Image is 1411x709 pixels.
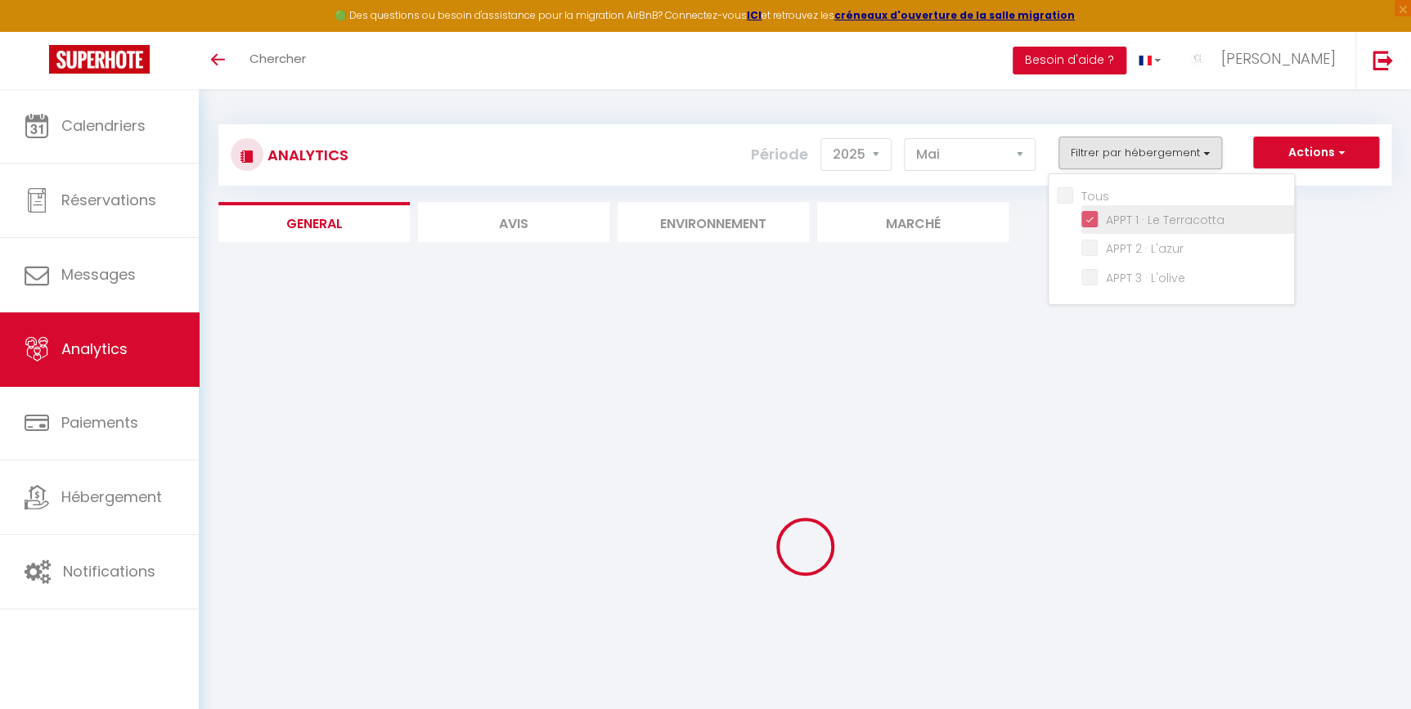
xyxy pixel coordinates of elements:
[1220,48,1335,69] span: [PERSON_NAME]
[218,202,410,242] li: General
[834,8,1075,22] a: créneaux d'ouverture de la salle migration
[1058,137,1222,169] button: Filtrer par hébergement
[249,50,306,67] span: Chercher
[817,202,1009,242] li: Marché
[751,137,808,173] label: Période
[1106,270,1185,286] span: APPT 3 · L'olive
[1013,47,1126,74] button: Besoin d'aide ?
[61,412,138,433] span: Paiements
[1173,32,1355,89] a: ... [PERSON_NAME]
[61,339,128,359] span: Analytics
[1185,47,1210,71] img: ...
[49,45,150,74] img: Super Booking
[61,264,136,285] span: Messages
[263,137,348,173] h3: Analytics
[618,202,809,242] li: Environnement
[747,8,762,22] a: ICI
[61,115,146,136] span: Calendriers
[61,487,162,507] span: Hébergement
[61,190,156,210] span: Réservations
[418,202,609,242] li: Avis
[63,561,155,581] span: Notifications
[1373,50,1393,70] img: logout
[237,32,318,89] a: Chercher
[13,7,62,56] button: Ouvrir le widget de chat LiveChat
[1253,137,1379,169] button: Actions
